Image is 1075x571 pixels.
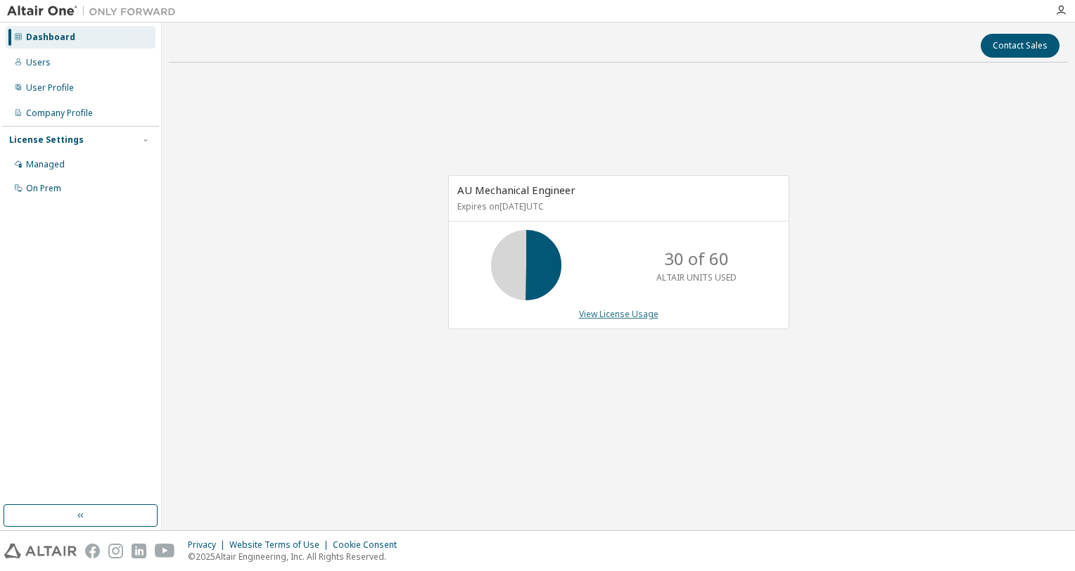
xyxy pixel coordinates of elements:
div: Company Profile [26,108,93,119]
div: On Prem [26,183,61,194]
img: youtube.svg [155,544,175,558]
img: instagram.svg [108,544,123,558]
div: Managed [26,159,65,170]
img: linkedin.svg [132,544,146,558]
button: Contact Sales [981,34,1060,58]
img: facebook.svg [85,544,100,558]
span: AU Mechanical Engineer [457,183,575,197]
p: © 2025 Altair Engineering, Inc. All Rights Reserved. [188,551,405,563]
div: Cookie Consent [333,539,405,551]
p: Expires on [DATE] UTC [457,200,777,212]
div: Privacy [188,539,229,551]
img: Altair One [7,4,183,18]
div: License Settings [9,134,84,146]
p: 30 of 60 [664,247,729,271]
div: User Profile [26,82,74,94]
p: ALTAIR UNITS USED [656,271,737,283]
div: Dashboard [26,32,75,43]
img: altair_logo.svg [4,544,77,558]
div: Website Terms of Use [229,539,333,551]
div: Users [26,57,51,68]
a: View License Usage [579,308,659,320]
